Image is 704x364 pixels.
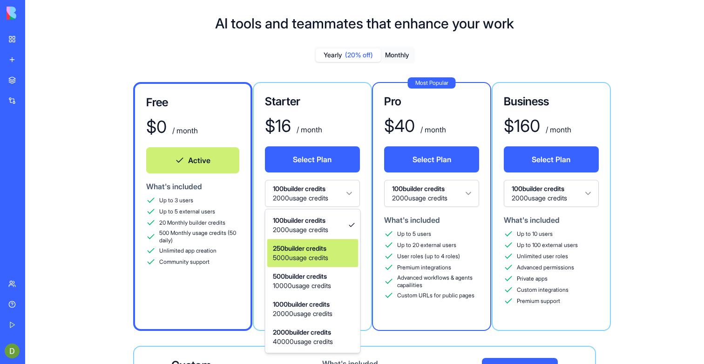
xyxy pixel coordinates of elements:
span: 1000 builder credits [273,300,332,309]
span: 2000 usage credits [273,225,328,234]
span: 40000 usage credits [273,337,333,346]
span: 10000 usage credits [273,281,331,290]
span: 100 builder credits [273,216,328,225]
span: 2000 builder credits [273,328,333,337]
span: 250 builder credits [273,244,328,253]
span: 20000 usage credits [273,309,332,318]
span: 5000 usage credits [273,253,328,262]
span: 500 builder credits [273,272,331,281]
